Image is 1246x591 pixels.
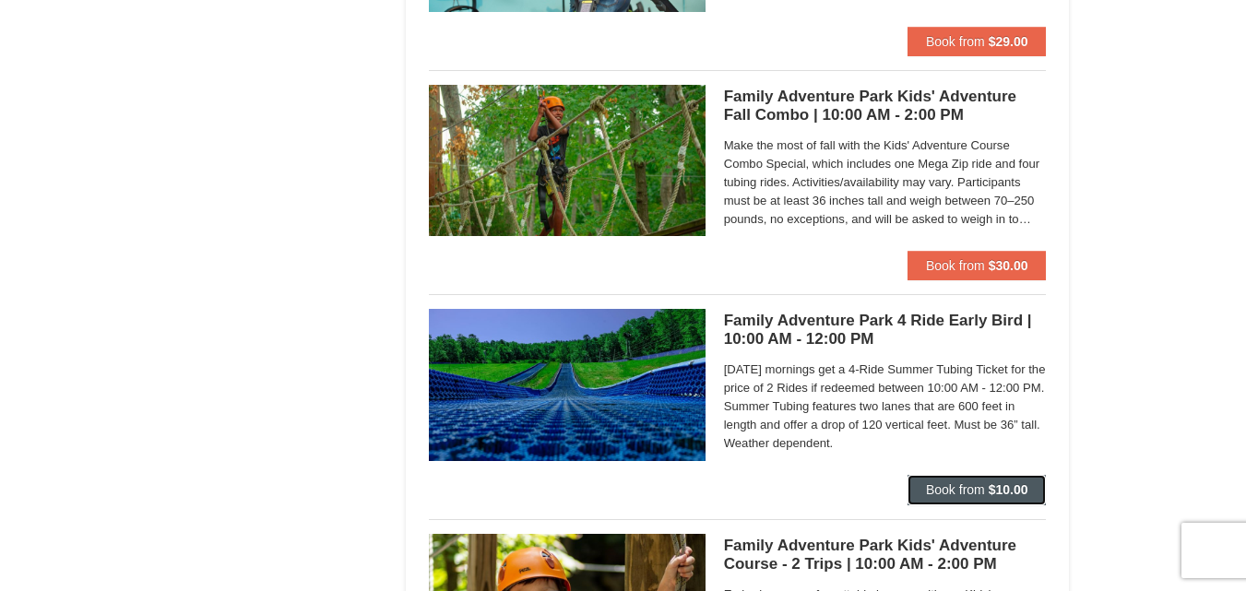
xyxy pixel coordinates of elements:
button: Book from $29.00 [908,27,1047,56]
img: 6619925-18-3c99bf8f.jpg [429,309,706,460]
h5: Family Adventure Park 4 Ride Early Bird | 10:00 AM - 12:00 PM [724,312,1047,349]
h5: Family Adventure Park Kids' Adventure Course - 2 Trips | 10:00 AM - 2:00 PM [724,537,1047,573]
img: 6619925-37-774baaa7.jpg [429,85,706,236]
h5: Family Adventure Park Kids' Adventure Fall Combo | 10:00 AM - 2:00 PM [724,88,1047,124]
strong: $30.00 [989,258,1028,273]
span: Book from [926,482,985,497]
span: [DATE] mornings get a 4-Ride Summer Tubing Ticket for the price of 2 Rides if redeemed between 10... [724,361,1047,453]
strong: $29.00 [989,34,1028,49]
button: Book from $10.00 [908,475,1047,504]
button: Book from $30.00 [908,251,1047,280]
span: Book from [926,34,985,49]
span: Make the most of fall with the Kids' Adventure Course Combo Special, which includes one Mega Zip ... [724,136,1047,229]
span: Book from [926,258,985,273]
strong: $10.00 [989,482,1028,497]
